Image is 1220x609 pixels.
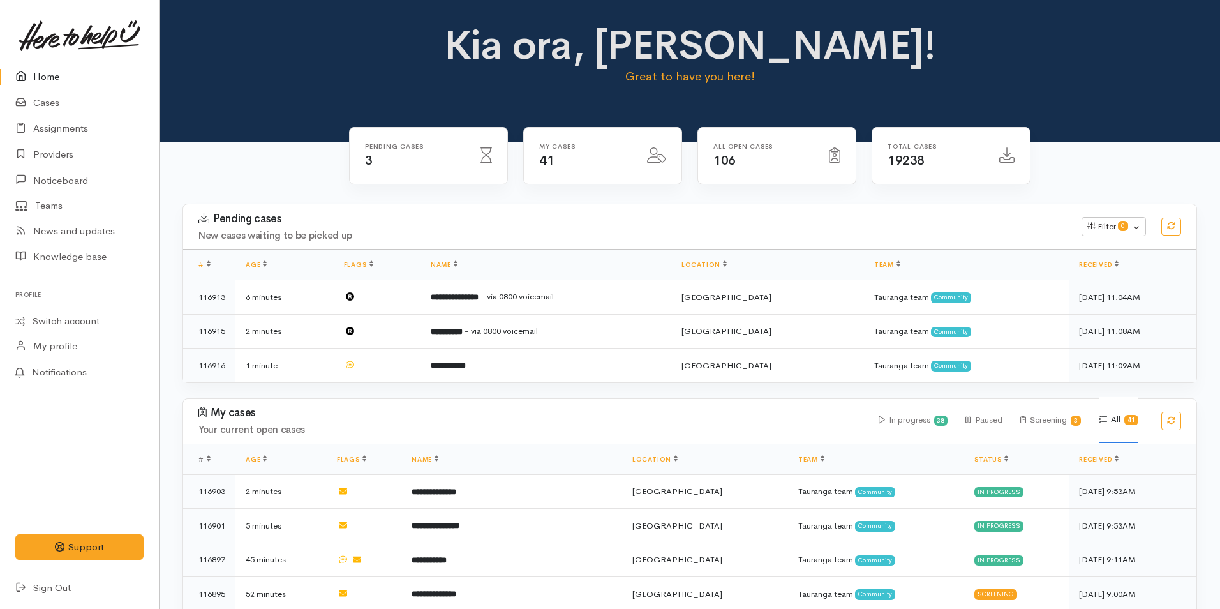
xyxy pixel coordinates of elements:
[788,509,964,543] td: Tauranga team
[412,455,438,463] a: Name
[855,589,895,599] span: Community
[879,398,948,443] div: In progress
[15,286,144,303] h6: Profile
[974,487,1023,497] div: In progress
[798,455,824,463] a: Team
[365,153,373,169] span: 3
[632,589,722,599] span: [GEOGRAPHIC_DATA]
[1069,280,1196,315] td: [DATE] 11:04AM
[855,487,895,497] span: Community
[365,143,465,150] h6: Pending cases
[974,589,1017,599] div: Screening
[431,260,457,269] a: Name
[235,314,334,349] td: 2 minutes
[539,153,554,169] span: 41
[965,398,1002,443] div: Paused
[681,360,771,371] span: [GEOGRAPHIC_DATA]
[235,509,327,543] td: 5 minutes
[1118,221,1128,231] span: 0
[1069,509,1196,543] td: [DATE] 9:53AM
[931,327,971,337] span: Community
[1079,455,1119,463] a: Received
[874,260,900,269] a: Team
[1020,398,1082,443] div: Screening
[440,23,940,68] h1: Kia ora, [PERSON_NAME]!
[864,314,1069,349] td: Tauranga team
[788,543,964,577] td: Tauranga team
[788,474,964,509] td: Tauranga team
[1127,416,1135,424] b: 41
[198,213,1066,225] h3: Pending cases
[1099,397,1138,443] div: All
[235,349,334,382] td: 1 minute
[931,361,971,371] span: Community
[480,291,554,302] span: - via 0800 voicemail
[539,143,632,150] h6: My cases
[246,455,267,463] a: Age
[681,326,771,336] span: [GEOGRAPHIC_DATA]
[235,543,327,577] td: 45 minutes
[183,280,235,315] td: 116913
[235,474,327,509] td: 2 minutes
[183,509,235,543] td: 116901
[440,68,940,86] p: Great to have you here!
[855,555,895,566] span: Community
[1069,314,1196,349] td: [DATE] 11:08AM
[1074,416,1078,425] b: 3
[183,314,235,349] td: 116915
[855,521,895,531] span: Community
[931,292,971,303] span: Community
[337,455,366,463] a: Flags
[888,153,925,169] span: 19238
[1069,543,1196,577] td: [DATE] 9:11AM
[246,260,267,269] a: Age
[1069,349,1196,382] td: [DATE] 11:09AM
[198,455,211,463] span: #
[888,143,984,150] h6: Total cases
[632,554,722,565] span: [GEOGRAPHIC_DATA]
[183,349,235,382] td: 116916
[974,521,1023,531] div: In progress
[864,349,1069,382] td: Tauranga team
[198,407,863,419] h3: My cases
[15,534,144,560] button: Support
[632,520,722,531] span: [GEOGRAPHIC_DATA]
[937,416,944,425] b: 38
[974,555,1023,566] div: In progress
[183,474,235,509] td: 116903
[713,153,736,169] span: 106
[198,230,1066,241] h4: New cases waiting to be picked up
[235,280,334,315] td: 6 minutes
[183,543,235,577] td: 116897
[681,260,727,269] a: Location
[713,143,814,150] h6: All Open cases
[1082,217,1146,236] button: Filter0
[864,280,1069,315] td: Tauranga team
[344,260,373,269] a: Flags
[198,260,211,269] a: #
[681,292,771,303] span: [GEOGRAPHIC_DATA]
[974,455,1008,463] a: Status
[632,486,722,497] span: [GEOGRAPHIC_DATA]
[465,326,538,336] span: - via 0800 voicemail
[198,425,863,435] h4: Your current open cases
[1069,474,1196,509] td: [DATE] 9:53AM
[632,455,678,463] a: Location
[1079,260,1119,269] a: Received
